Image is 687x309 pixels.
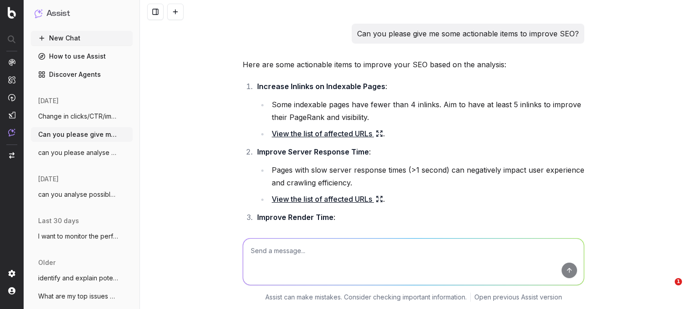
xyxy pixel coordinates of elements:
span: Can you please give me some actionable i [38,130,118,139]
button: can you analyse possible reasons for the [31,187,133,202]
button: Assist [35,7,129,20]
img: Setting [8,270,15,277]
a: View the list of affected URLs [272,193,383,205]
img: Assist [8,129,15,136]
span: older [38,258,55,267]
span: What are my top issues concerning [38,292,118,301]
li: : [254,80,584,140]
a: How to use Assist [31,49,133,64]
img: Switch project [9,152,15,159]
span: last 30 days [38,216,79,225]
img: My account [8,287,15,294]
span: [DATE] [38,174,59,184]
button: Can you please give me some actionable i [31,127,133,142]
p: Assist can make mistakes. Consider checking important information. [265,293,467,302]
button: New Chat [31,31,133,45]
li: : [254,145,584,205]
button: I want to monitor the performance of pro [31,229,133,244]
img: Assist [35,9,43,18]
a: Discover Agents [31,67,133,82]
h1: Assist [46,7,70,20]
li: : [254,211,584,271]
button: can you please analyse and tell me more [31,145,133,160]
span: Change in clicks/CTR/impressions over la [38,112,118,121]
li: . [269,193,584,205]
span: I want to monitor the performance of pro [38,232,118,241]
img: Intelligence [8,76,15,84]
img: Botify logo [8,7,16,19]
button: identify and explain potential reasons b [31,271,133,285]
img: Activation [8,94,15,101]
iframe: Intercom live chat [656,278,678,300]
li: . [269,127,584,140]
strong: Improve Server Response Time [257,147,369,156]
span: can you analyse possible reasons for the [38,190,118,199]
button: Change in clicks/CTR/impressions over la [31,109,133,124]
strong: Increase Inlinks on Indexable Pages [257,82,385,91]
span: [DATE] [38,96,59,105]
img: Analytics [8,59,15,66]
span: identify and explain potential reasons b [38,274,118,283]
a: Open previous Assist version [474,293,562,302]
span: 1 [675,278,682,285]
li: Some indexable pages have fewer than 4 inlinks. Aim to have at least 5 inlinks to improve their P... [269,98,584,124]
span: can you please analyse and tell me more [38,148,118,157]
a: View the list of affected URLs [272,127,383,140]
li: Pages with slow server response times (>1 second) can negatively impact user experience and crawl... [269,164,584,189]
img: Studio [8,111,15,119]
p: Can you please give me some actionable items to improve SEO? [357,27,579,40]
button: What are my top issues concerning [31,289,133,304]
strong: Improve Render Time [257,213,334,222]
p: Here are some actionable items to improve your SEO based on the analysis: [243,58,584,71]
